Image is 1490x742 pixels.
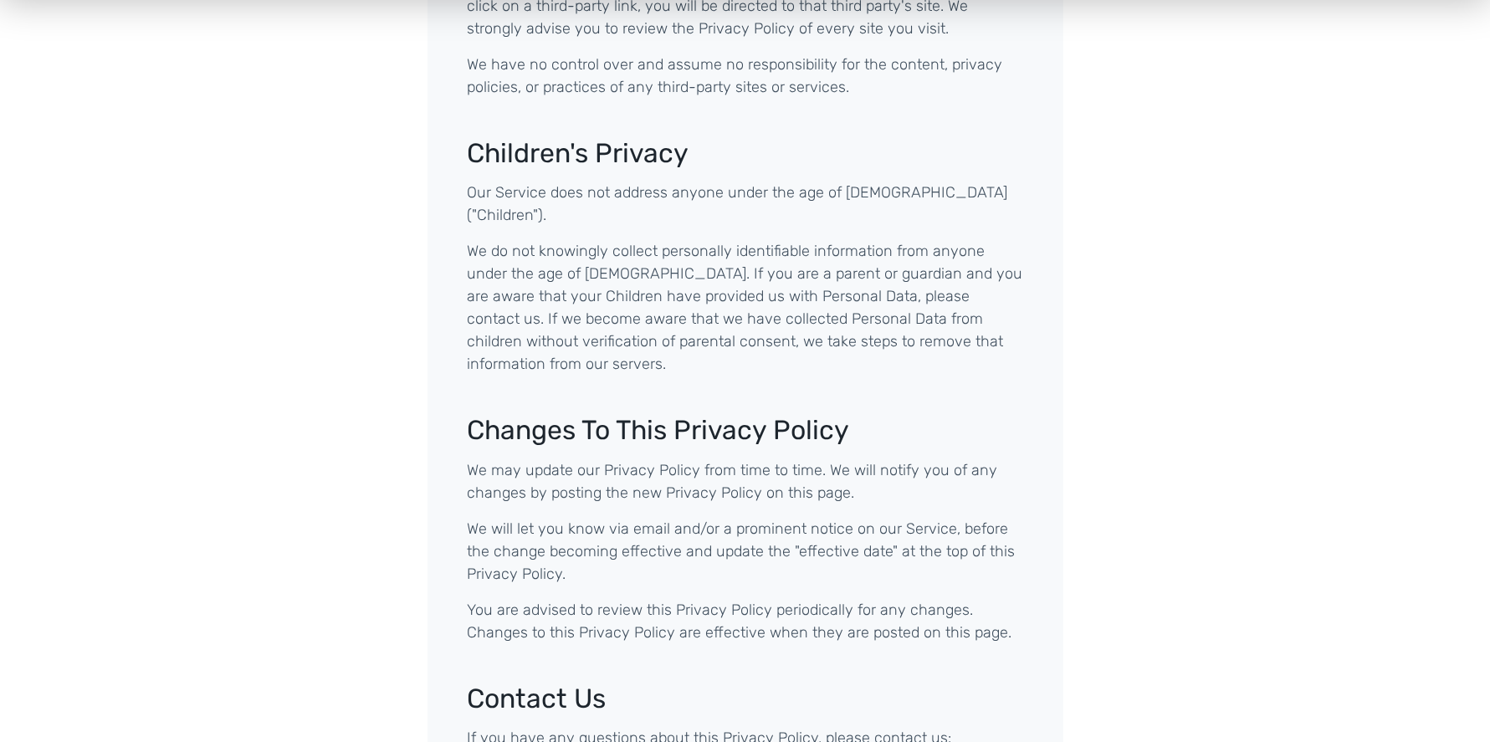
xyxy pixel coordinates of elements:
p: We do not knowingly collect personally identifiable information from anyone under the age of [DEM... [468,240,1023,376]
p: Our Service does not address anyone under the age of [DEMOGRAPHIC_DATA] ("Children"). [468,182,1023,227]
p: You are advised to review this Privacy Policy periodically for any changes. Changes to this Priva... [468,599,1023,644]
p: We may update our Privacy Policy from time to time. We will notify you of any changes by posting ... [468,459,1023,504]
h2: Changes To This Privacy Policy [468,416,1023,445]
h2: Contact Us [468,684,1023,714]
p: We will let you know via email and/or a prominent notice on our Service, before the change becomi... [468,518,1023,586]
h2: Children's Privacy [468,139,1023,168]
p: We have no control over and assume no responsibility for the content, privacy policies, or practi... [468,54,1023,99]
